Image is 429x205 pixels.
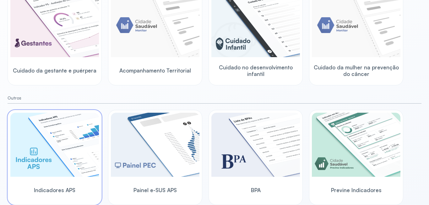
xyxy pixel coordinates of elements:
[251,187,261,193] span: BPA
[119,67,191,74] span: Acompanhamento Territorial
[312,64,400,78] span: Cuidado da mulher na prevenção do câncer
[133,187,177,193] span: Painel e-SUS APS
[13,67,96,74] span: Cuidado da gestante e puérpera
[331,187,382,193] span: Previne Indicadores
[211,113,300,177] img: bpa.png
[34,187,75,193] span: Indicadores APS
[10,113,99,177] img: aps-indicators.png
[8,95,421,101] small: Outros
[111,113,199,177] img: pec-panel.png
[312,113,400,177] img: previne-brasil.png
[211,64,300,78] span: Cuidado no desenvolvimento infantil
